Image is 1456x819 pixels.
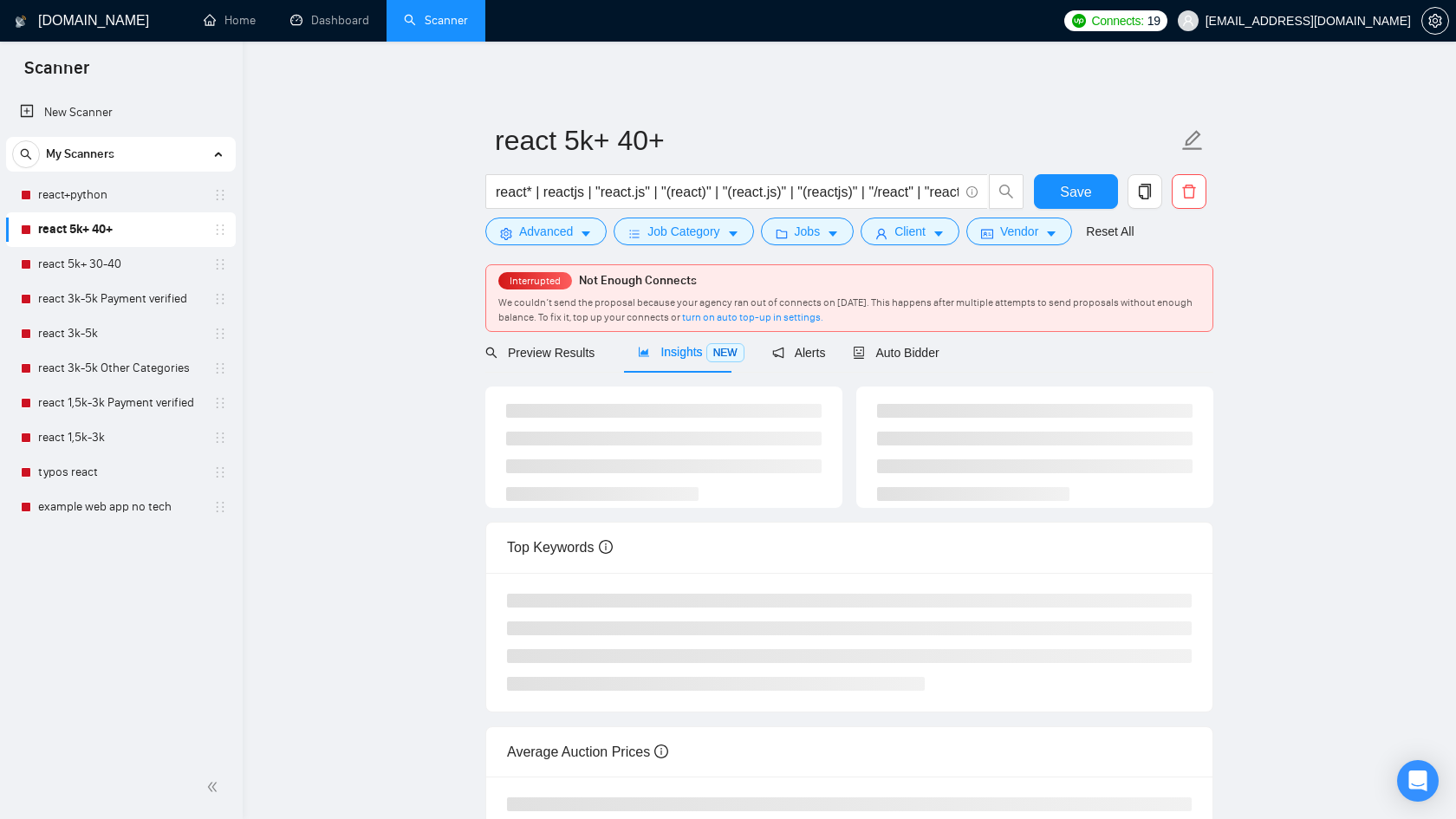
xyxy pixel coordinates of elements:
[654,744,668,758] span: info-circle
[507,523,1192,572] div: Top Keywords
[206,778,224,796] span: double-left
[599,540,613,554] span: info-circle
[1173,184,1206,199] span: delete
[1128,174,1162,209] button: copy
[485,347,497,359] span: search
[213,465,227,479] span: holder
[981,227,993,240] span: idcard
[827,227,839,240] span: caret-down
[853,347,865,359] span: robot
[20,95,222,130] a: New Scanner
[519,222,573,241] span: Advanced
[638,345,744,359] span: Insights
[496,181,959,203] input: Search Freelance Jobs...
[46,137,114,172] span: My Scanners
[966,218,1072,245] button: idcardVendorcaret-down
[861,218,959,245] button: userClientcaret-down
[894,222,926,241] span: Client
[638,346,650,358] span: area-chart
[1181,129,1204,152] span: edit
[213,257,227,271] span: holder
[6,137,236,524] li: My Scanners
[495,119,1178,162] input: Scanner name...
[795,222,821,241] span: Jobs
[647,222,719,241] span: Job Category
[990,184,1023,199] span: search
[966,186,978,198] span: info-circle
[989,174,1024,209] button: search
[772,347,784,359] span: notification
[213,396,227,410] span: holder
[727,227,739,240] span: caret-down
[38,420,203,455] a: react 1,5k-3k
[6,95,236,130] li: New Scanner
[38,282,203,316] a: react 3k-5k Payment verified
[38,247,203,282] a: react 5k+ 30-40
[38,455,203,490] a: typos react
[776,227,788,240] span: folder
[682,311,823,323] a: turn on auto top-up in settings.
[579,273,697,288] span: Not Enough Connects
[1421,7,1449,35] button: setting
[500,227,512,240] span: setting
[12,140,40,168] button: search
[504,275,566,287] span: Interrupted
[1147,11,1160,30] span: 19
[1397,760,1439,802] div: Open Intercom Messenger
[213,361,227,375] span: holder
[1045,227,1057,240] span: caret-down
[1086,222,1134,241] a: Reset All
[614,218,753,245] button: barsJob Categorycaret-down
[498,296,1193,323] span: We couldn’t send the proposal because your agency ran out of connects on [DATE]. This happens aft...
[761,218,855,245] button: folderJobscaret-down
[404,13,468,28] a: searchScanner
[38,178,203,212] a: react+python
[38,490,203,524] a: example web app no tech
[706,343,744,362] span: NEW
[213,223,227,237] span: holder
[38,316,203,351] a: react 3k-5k
[15,8,27,36] img: logo
[13,148,39,160] span: search
[213,327,227,341] span: holder
[213,431,227,445] span: holder
[290,13,369,28] a: dashboardDashboard
[10,55,103,92] span: Scanner
[580,227,592,240] span: caret-down
[485,218,607,245] button: settingAdvancedcaret-down
[204,13,256,28] a: homeHome
[628,227,640,240] span: bars
[1060,181,1091,203] span: Save
[1072,14,1086,28] img: upwork-logo.png
[507,727,1192,777] div: Average Auction Prices
[1421,14,1449,28] a: setting
[1034,174,1118,209] button: Save
[1172,174,1206,209] button: delete
[1128,184,1161,199] span: copy
[38,351,203,386] a: react 3k-5k Other Categories
[1182,15,1194,27] span: user
[213,500,227,514] span: holder
[1000,222,1038,241] span: Vendor
[933,227,945,240] span: caret-down
[1422,14,1448,28] span: setting
[485,346,610,360] span: Preview Results
[213,292,227,306] span: holder
[853,346,939,360] span: Auto Bidder
[213,188,227,202] span: holder
[38,386,203,420] a: react 1,5k-3k Payment verified
[1091,11,1143,30] span: Connects:
[772,346,826,360] span: Alerts
[38,212,203,247] a: react 5k+ 40+
[875,227,887,240] span: user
